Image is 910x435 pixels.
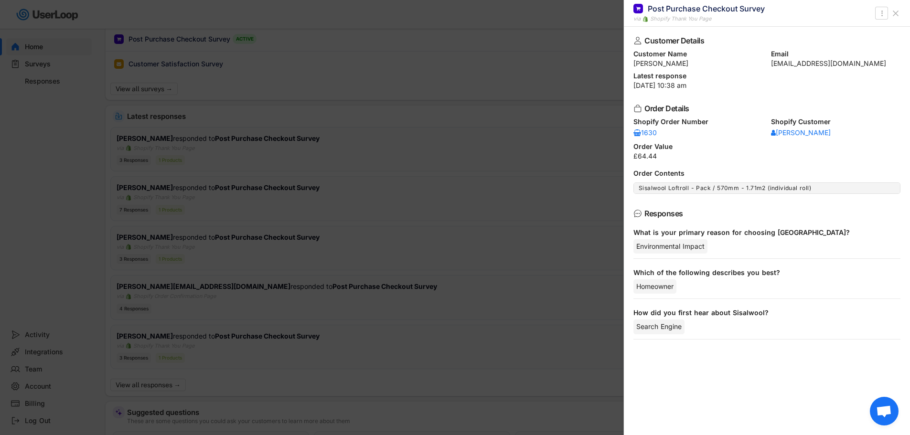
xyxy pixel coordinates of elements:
[642,16,648,22] img: 1156660_ecommerce_logo_shopify_icon%20%281%29.png
[633,129,662,136] div: 1630
[633,239,707,254] div: Environmental Impact
[644,37,885,44] div: Customer Details
[644,210,885,217] div: Responses
[771,129,831,136] div: [PERSON_NAME]
[633,153,900,159] div: £64.44
[633,118,763,125] div: Shopify Order Number
[648,3,765,14] div: Post Purchase Checkout Survey
[633,82,900,89] div: [DATE] 10:38 am
[644,105,885,112] div: Order Details
[870,397,899,425] div: Open chat
[633,170,900,177] div: Order Contents
[633,279,676,294] div: Homeowner
[633,51,763,57] div: Customer Name
[633,228,893,237] div: What is your primary reason for choosing [GEOGRAPHIC_DATA]?
[881,8,883,18] text: 
[633,60,763,67] div: [PERSON_NAME]
[877,8,887,19] button: 
[633,15,641,23] div: via
[639,184,895,192] div: Sisalwool Loftroll - Pack / 570mm - 1.71m2 (individual roll)
[771,118,901,125] div: Shopify Customer
[633,268,893,277] div: Which of the following describes you best?
[633,143,900,150] div: Order Value
[771,128,831,138] a: [PERSON_NAME]
[650,15,711,23] div: Shopify Thank You Page
[633,73,900,79] div: Latest response
[771,60,901,67] div: [EMAIL_ADDRESS][DOMAIN_NAME]
[633,319,685,334] div: Search Engine
[633,128,662,138] a: 1630
[771,51,901,57] div: Email
[633,308,893,317] div: How did you first hear about Sisalwool?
